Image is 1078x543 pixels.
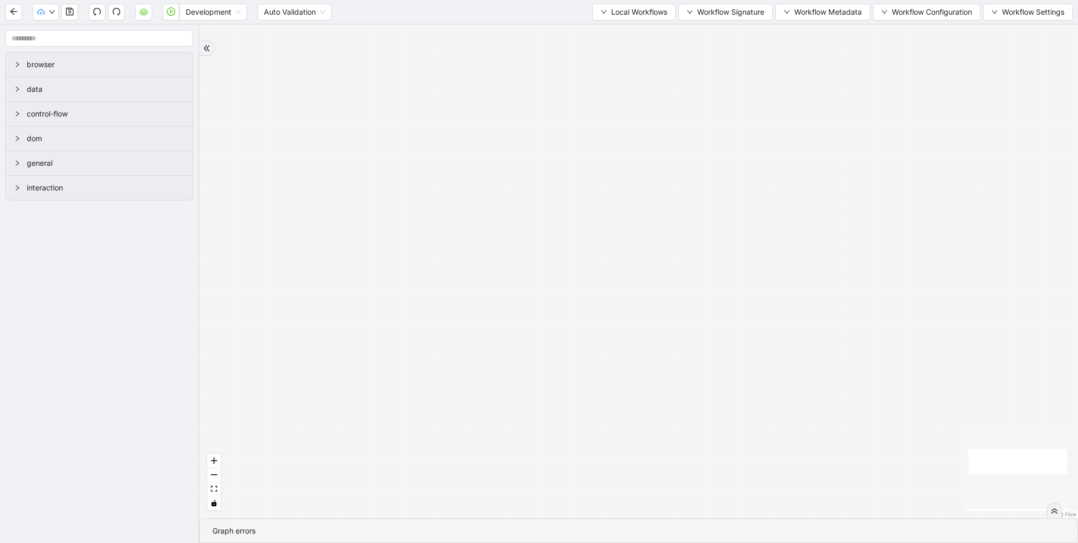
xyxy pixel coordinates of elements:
span: interaction [27,182,184,194]
span: Workflow Configuration [892,6,972,18]
span: arrow-left [9,7,18,16]
span: down [784,9,790,15]
span: redo [112,7,121,16]
span: right [14,160,20,166]
button: downWorkflow Settings [983,4,1073,20]
span: Workflow Signature [697,6,764,18]
div: general [6,151,193,175]
span: right [14,86,20,92]
button: save [61,4,78,20]
div: interaction [6,176,193,200]
button: play-circle [163,4,179,20]
button: arrow-left [5,4,22,20]
div: Graph errors [212,525,1065,537]
span: down [687,9,693,15]
span: Development [186,4,241,20]
button: downWorkflow Signature [678,4,773,20]
span: browser [27,59,184,70]
span: Workflow Metadata [794,6,862,18]
span: double-right [203,45,210,52]
span: right [14,185,20,191]
button: downLocal Workflows [592,4,676,20]
a: React Flow attribution [1049,511,1076,517]
button: zoom in [207,454,221,468]
button: fit view [207,482,221,496]
span: down [991,9,998,15]
span: cloud-server [140,7,148,16]
span: control-flow [27,108,184,120]
span: play-circle [167,7,175,16]
span: right [14,111,20,117]
span: right [14,135,20,142]
span: general [27,157,184,169]
span: down [601,9,607,15]
button: downWorkflow Metadata [775,4,870,20]
div: data [6,77,193,101]
span: data [27,83,184,95]
div: control-flow [6,102,193,126]
div: dom [6,126,193,151]
button: downWorkflow Configuration [873,4,980,20]
button: cloud-uploaddown [33,4,59,20]
span: dom [27,133,184,144]
span: down [881,9,888,15]
button: redo [108,4,125,20]
button: cloud-server [135,4,152,20]
button: toggle interactivity [207,496,221,510]
span: double-right [1051,507,1058,515]
span: undo [93,7,101,16]
span: cloud-upload [37,8,45,16]
div: browser [6,52,193,77]
span: Auto Validation [264,4,325,20]
button: zoom out [207,468,221,482]
button: undo [89,4,105,20]
span: right [14,61,20,68]
span: save [66,7,74,16]
span: Workflow Settings [1002,6,1064,18]
span: down [49,9,55,15]
span: Local Workflows [611,6,667,18]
